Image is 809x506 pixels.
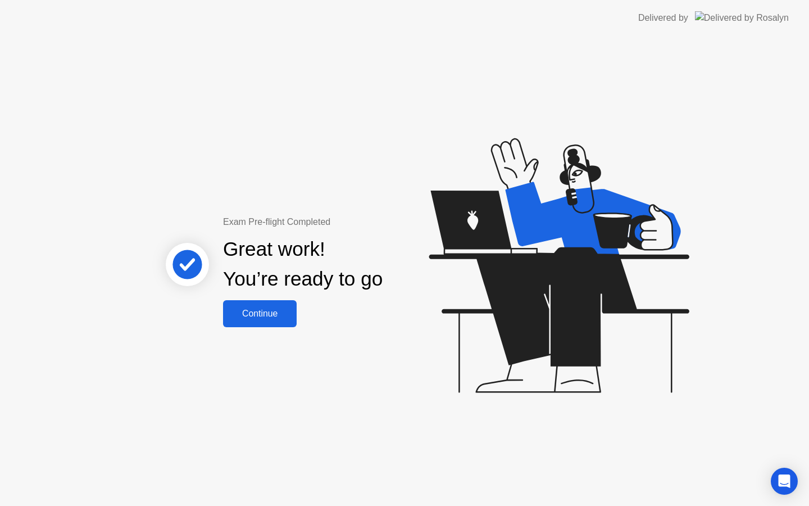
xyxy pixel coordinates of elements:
img: Delivered by Rosalyn [695,11,789,24]
div: Delivered by [638,11,688,25]
div: Open Intercom Messenger [771,468,798,495]
button: Continue [223,300,297,327]
div: Great work! You’re ready to go [223,234,383,294]
div: Exam Pre-flight Completed [223,215,455,229]
div: Continue [226,309,293,319]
